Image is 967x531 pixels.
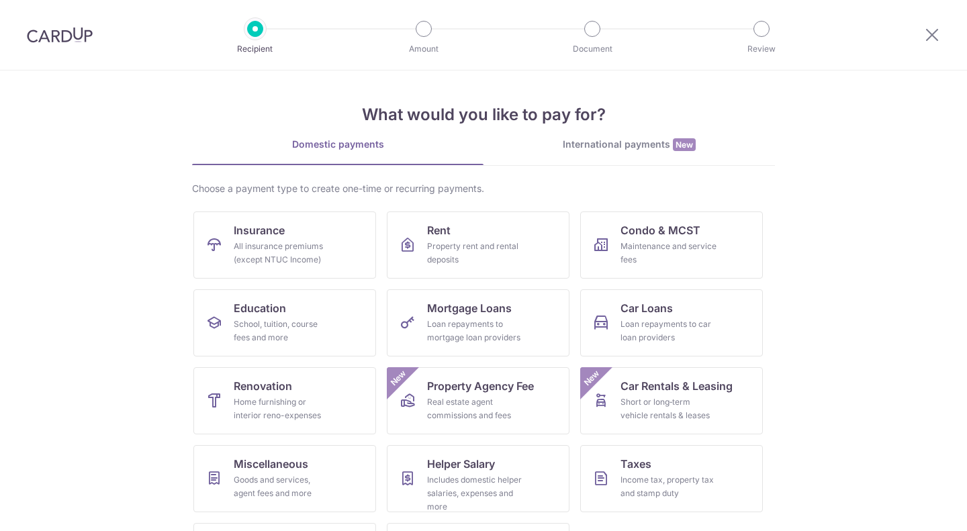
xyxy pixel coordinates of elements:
span: Insurance [234,222,285,238]
a: Property Agency FeeReal estate agent commissions and feesNew [387,367,569,434]
img: CardUp [27,27,93,43]
div: Includes domestic helper salaries, expenses and more [427,473,524,514]
p: Amount [374,42,473,56]
a: Mortgage LoansLoan repayments to mortgage loan providers [387,289,569,356]
span: Car Loans [620,300,673,316]
span: New [673,138,696,151]
span: New [581,367,603,389]
div: Home furnishing or interior reno-expenses [234,395,330,422]
p: Document [543,42,642,56]
a: RentProperty rent and rental deposits [387,211,569,279]
a: Car Rentals & LeasingShort or long‑term vehicle rentals & leasesNew [580,367,763,434]
p: Recipient [205,42,305,56]
div: Real estate agent commissions and fees [427,395,524,422]
a: Condo & MCSTMaintenance and service fees [580,211,763,279]
span: New [387,367,410,389]
div: School, tuition, course fees and more [234,318,330,344]
span: Miscellaneous [234,456,308,472]
div: All insurance premiums (except NTUC Income) [234,240,330,267]
a: InsuranceAll insurance premiums (except NTUC Income) [193,211,376,279]
span: Education [234,300,286,316]
div: Loan repayments to mortgage loan providers [427,318,524,344]
span: Mortgage Loans [427,300,512,316]
div: Domestic payments [192,138,483,151]
div: Income tax, property tax and stamp duty [620,473,717,500]
span: Renovation [234,378,292,394]
p: Review [712,42,811,56]
a: RenovationHome furnishing or interior reno-expenses [193,367,376,434]
div: Property rent and rental deposits [427,240,524,267]
span: Property Agency Fee [427,378,534,394]
a: EducationSchool, tuition, course fees and more [193,289,376,356]
span: Car Rentals & Leasing [620,378,733,394]
a: TaxesIncome tax, property tax and stamp duty [580,445,763,512]
div: Loan repayments to car loan providers [620,318,717,344]
div: Maintenance and service fees [620,240,717,267]
div: International payments [483,138,775,152]
span: Condo & MCST [620,222,700,238]
span: Helper Salary [427,456,495,472]
div: Short or long‑term vehicle rentals & leases [620,395,717,422]
h4: What would you like to pay for? [192,103,775,127]
a: Helper SalaryIncludes domestic helper salaries, expenses and more [387,445,569,512]
div: Choose a payment type to create one-time or recurring payments. [192,182,775,195]
a: MiscellaneousGoods and services, agent fees and more [193,445,376,512]
div: Goods and services, agent fees and more [234,473,330,500]
span: Taxes [620,456,651,472]
span: Rent [427,222,451,238]
a: Car LoansLoan repayments to car loan providers [580,289,763,356]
